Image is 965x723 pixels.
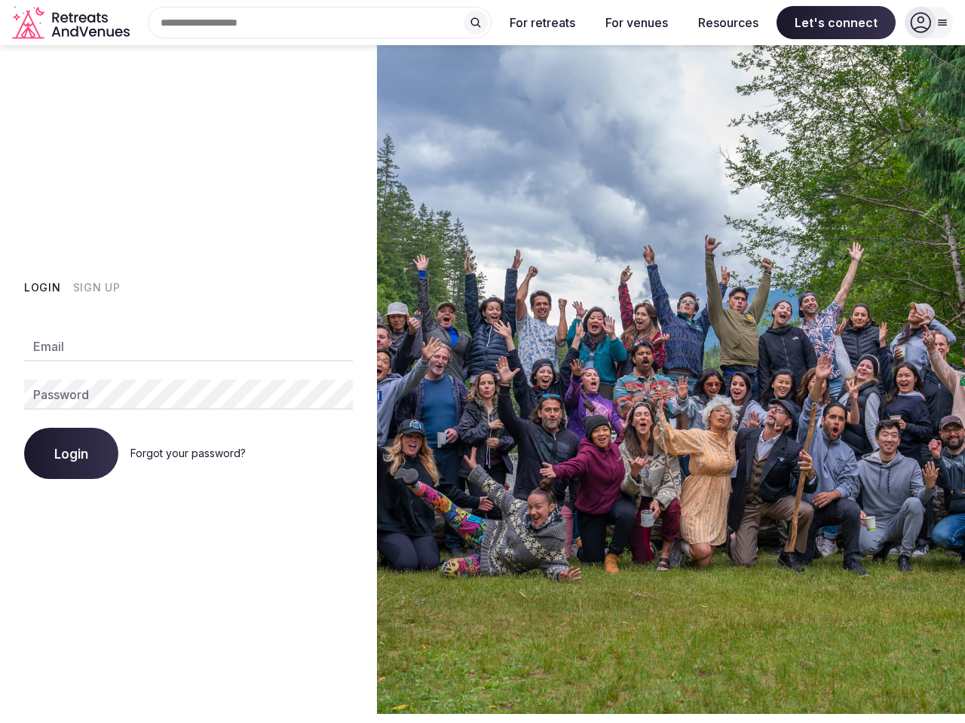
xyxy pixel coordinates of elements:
[777,6,896,39] span: Let's connect
[498,6,587,39] button: For retreats
[12,6,133,40] svg: Retreats and Venues company logo
[24,280,61,295] button: Login
[12,6,133,40] a: Visit the homepage
[73,280,121,295] button: Sign Up
[686,6,770,39] button: Resources
[593,6,680,39] button: For venues
[377,45,965,714] img: My Account Background
[54,446,88,461] span: Login
[24,428,118,479] button: Login
[130,447,246,459] a: Forgot your password?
